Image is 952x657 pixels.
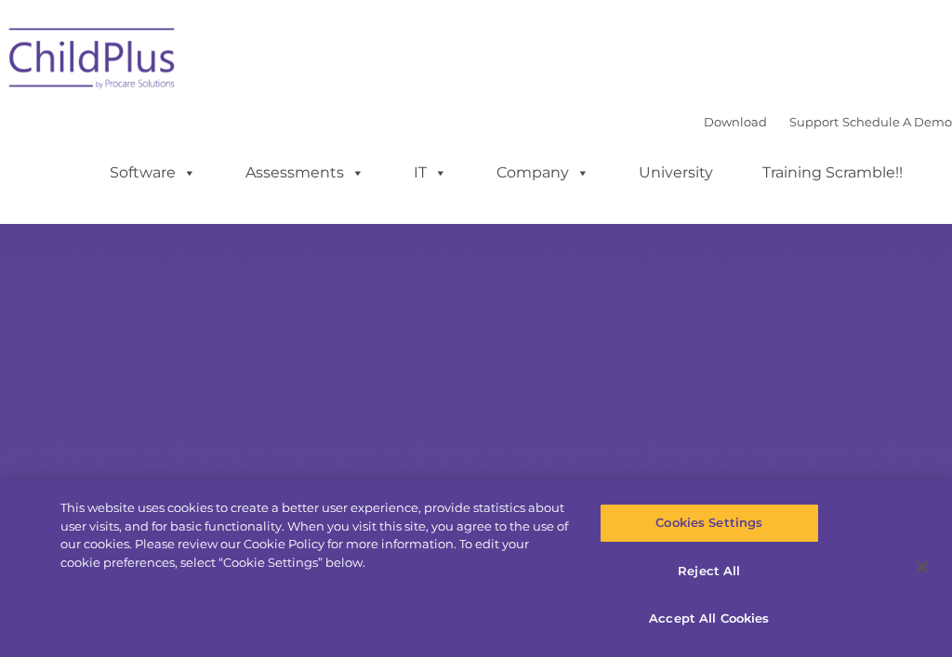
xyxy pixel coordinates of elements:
button: Accept All Cookies [600,599,819,638]
a: Training Scramble!! [744,154,921,191]
a: Schedule A Demo [842,114,952,129]
button: Reject All [600,552,819,591]
a: Assessments [227,154,383,191]
div: This website uses cookies to create a better user experience, provide statistics about user visit... [60,499,571,572]
a: Software [91,154,215,191]
a: Company [478,154,608,191]
a: Download [704,114,767,129]
a: University [620,154,732,191]
a: Support [789,114,839,129]
button: Cookies Settings [600,504,819,543]
a: IT [395,154,466,191]
button: Close [902,546,943,587]
font: | [704,114,952,129]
